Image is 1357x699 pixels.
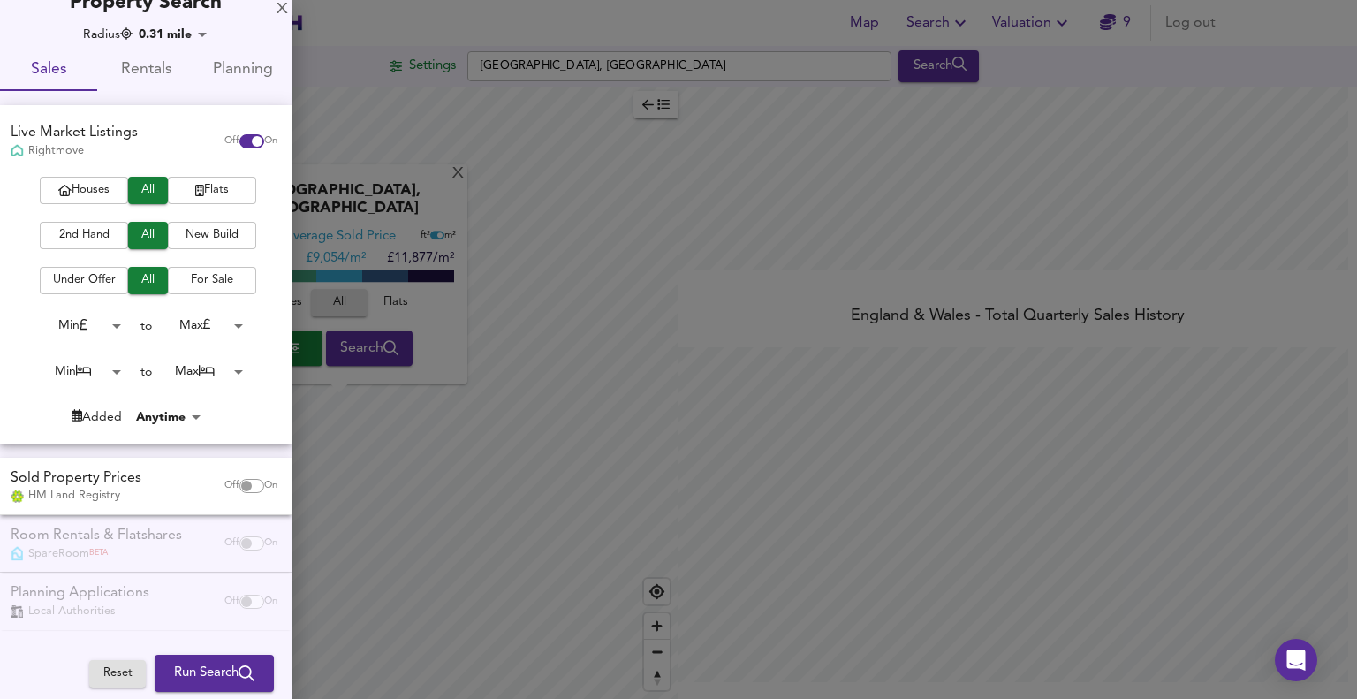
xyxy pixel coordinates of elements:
button: Houses [40,177,128,204]
div: Anytime [131,408,207,426]
div: Rightmove [11,143,138,159]
span: Flats [177,180,247,201]
button: Flats [168,177,256,204]
img: Rightmove [11,144,24,159]
div: Max [152,358,249,385]
span: Rentals [108,57,184,84]
div: Open Intercom Messenger [1275,639,1317,681]
button: Run Search [155,655,274,692]
span: All [137,180,159,201]
div: to [140,317,152,335]
button: All [128,222,168,249]
button: All [128,177,168,204]
div: Max [152,312,249,339]
span: On [264,134,277,148]
img: Land Registry [11,490,24,503]
div: to [140,363,152,381]
button: Under Offer [40,267,128,294]
span: All [137,225,159,246]
span: Planning [205,57,281,84]
span: Houses [49,180,119,201]
span: Run Search [174,662,254,685]
button: For Sale [168,267,256,294]
button: All [128,267,168,294]
span: Off [224,479,239,493]
div: Min [30,358,127,385]
div: Live Market Listings [11,123,138,143]
span: All [137,270,159,291]
button: New Build [168,222,256,249]
span: Reset [98,664,137,684]
button: 2nd Hand [40,222,128,249]
div: Min [30,312,127,339]
div: HM Land Registry [11,488,141,504]
div: Added [72,408,122,426]
button: Reset [89,660,146,688]
div: Radius [83,26,133,43]
span: On [264,479,277,493]
div: X [277,4,288,16]
span: Sales [11,57,87,84]
span: Under Offer [49,270,119,291]
div: Sold Property Prices [11,468,141,489]
div: 0.31 mile [133,26,213,43]
span: 2nd Hand [49,225,119,246]
span: Off [224,134,239,148]
span: For Sale [177,270,247,291]
span: New Build [177,225,247,246]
